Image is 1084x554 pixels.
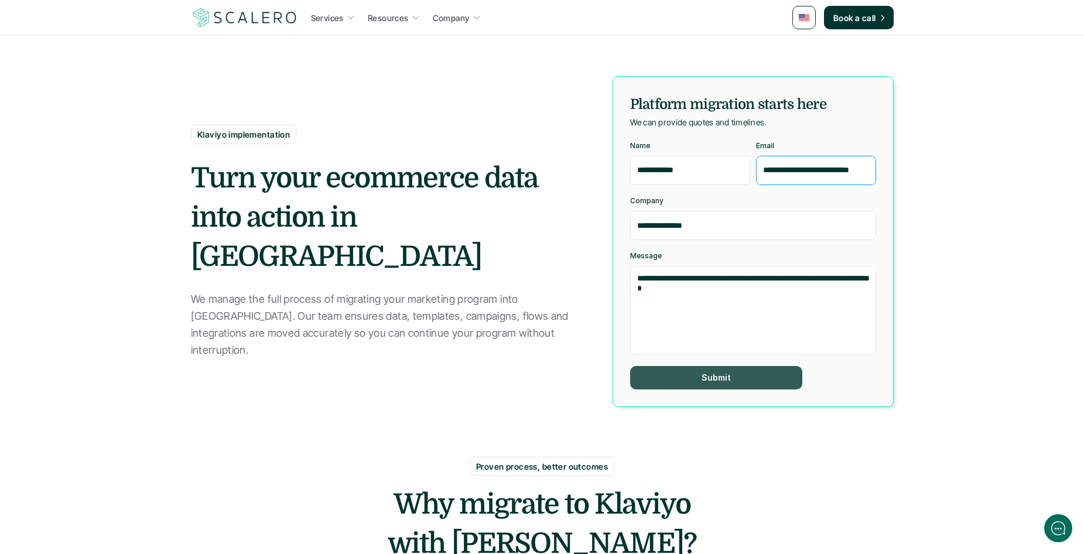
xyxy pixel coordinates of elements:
[630,94,876,115] h5: Platform migration starts here
[76,162,141,172] span: New conversation
[18,78,217,134] h2: Let us know if we can help with lifecycle marketing.
[197,128,290,141] p: Klaviyo implementation
[311,12,344,24] p: Services
[630,197,664,205] p: Company
[702,372,731,382] p: Submit
[630,266,876,354] textarea: Message
[18,155,216,179] button: New conversation
[98,409,148,417] span: We run on Gist
[191,6,299,29] img: Scalero company logo
[433,12,470,24] p: Company
[756,156,876,185] input: Email
[630,142,650,150] p: Name
[476,460,608,473] p: Proven process, better outcomes
[191,159,586,277] h2: Turn your ecommerce data into action in [GEOGRAPHIC_DATA]
[1044,514,1072,542] iframe: gist-messenger-bubble-iframe
[630,211,876,240] input: Company
[191,7,299,28] a: Scalero company logo
[824,6,894,29] a: Book a call
[630,366,802,389] button: Submit
[630,156,750,185] input: Name
[630,115,767,129] p: We can provide quotes and timelines.
[368,12,409,24] p: Resources
[630,252,662,260] p: Message
[756,142,774,150] p: Email
[18,57,217,76] h1: Hi! Welcome to [GEOGRAPHIC_DATA].
[833,12,876,24] p: Book a call
[191,291,572,358] p: We manage the full process of migrating your marketing program into [GEOGRAPHIC_DATA]. Our team e...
